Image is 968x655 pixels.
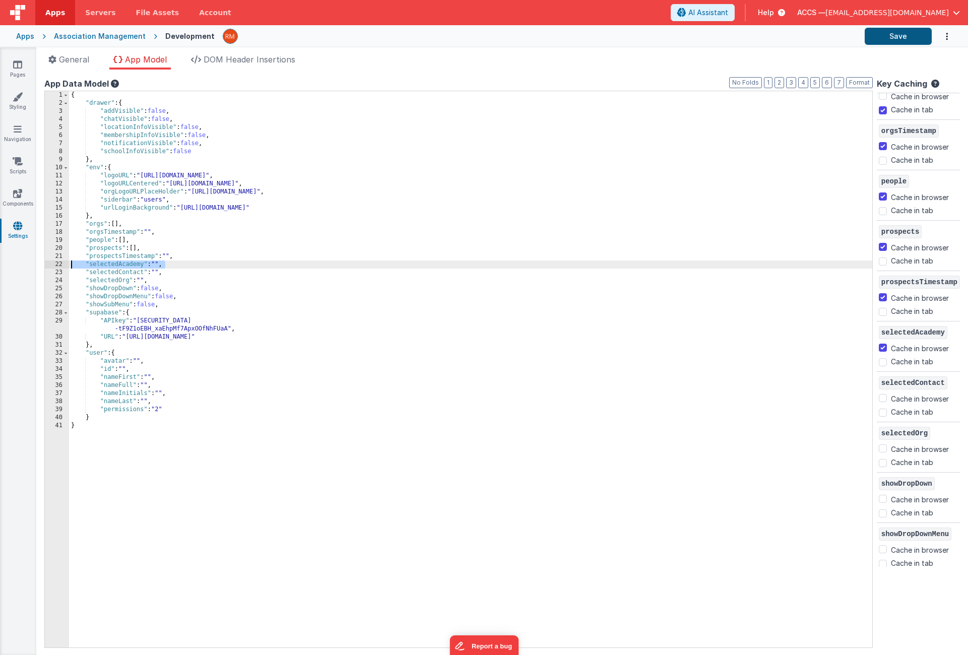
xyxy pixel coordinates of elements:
label: Cache in browser [891,493,949,505]
span: ACCS — [797,8,825,18]
div: 30 [45,333,69,341]
button: Save [865,28,932,45]
div: 38 [45,398,69,406]
label: Cache in tab [891,407,933,417]
label: Cache in tab [891,155,933,165]
button: 7 [834,77,844,88]
div: 8 [45,148,69,156]
label: Cache in browser [891,342,949,354]
div: 3 [45,107,69,115]
label: Cache in tab [891,457,933,468]
span: AI Assistant [688,8,728,18]
div: 37 [45,389,69,398]
div: 32 [45,349,69,357]
button: ACCS — [EMAIL_ADDRESS][DOMAIN_NAME] [797,8,960,18]
span: showDropDownMenu [879,528,951,541]
h4: Key Caching [877,80,927,89]
div: 33 [45,357,69,365]
div: 39 [45,406,69,414]
div: 6 [45,132,69,140]
div: 9 [45,156,69,164]
span: selectedAcademy [879,326,947,339]
div: 24 [45,277,69,285]
div: 11 [45,172,69,180]
div: 14 [45,196,69,204]
div: 35 [45,373,69,381]
span: people [879,175,909,188]
span: orgsTimestamp [879,124,939,138]
label: Cache in browser [891,291,949,303]
div: 36 [45,381,69,389]
label: Cache in browser [891,442,949,454]
div: 12 [45,180,69,188]
label: Cache in browser [891,392,949,404]
button: 5 [810,77,820,88]
div: 20 [45,244,69,252]
label: Cache in tab [891,104,933,115]
label: Cache in tab [891,255,933,266]
button: No Folds [729,77,762,88]
div: 19 [45,236,69,244]
div: 15 [45,204,69,212]
label: Cache in tab [891,205,933,216]
label: Cache in browser [891,543,949,555]
label: Cache in browser [891,190,949,203]
button: Format [846,77,873,88]
div: 26 [45,293,69,301]
div: 25 [45,285,69,293]
div: 23 [45,269,69,277]
label: Cache in browser [891,140,949,152]
div: 16 [45,212,69,220]
div: 13 [45,188,69,196]
span: prospectsTimestamp [879,276,960,289]
span: [EMAIL_ADDRESS][DOMAIN_NAME] [825,8,949,18]
div: 34 [45,365,69,373]
span: showDropDown [879,477,935,490]
div: 21 [45,252,69,260]
div: 2 [45,99,69,107]
button: 4 [798,77,808,88]
div: 18 [45,228,69,236]
div: 1 [45,91,69,99]
label: Cache in tab [891,507,933,518]
button: 2 [775,77,784,88]
img: 1e10b08f9103151d1000344c2f9be56b [223,29,237,43]
span: Help [758,8,774,18]
span: Servers [85,8,115,18]
button: Options [932,26,952,47]
div: 28 [45,309,69,317]
div: Apps [16,31,34,41]
button: 1 [764,77,772,88]
div: App Data Model [44,78,873,90]
span: App Model [125,54,167,64]
label: Cache in browser [891,241,949,253]
div: 10 [45,164,69,172]
button: 6 [822,77,832,88]
div: 29 [45,317,69,333]
span: prospects [879,225,922,238]
div: 17 [45,220,69,228]
div: 40 [45,414,69,422]
button: AI Assistant [671,4,735,21]
span: Apps [45,8,65,18]
span: General [59,54,89,64]
div: 5 [45,123,69,132]
div: 41 [45,422,69,430]
div: 27 [45,301,69,309]
div: Association Management [54,31,146,41]
span: File Assets [136,8,179,18]
div: 31 [45,341,69,349]
label: Cache in tab [891,356,933,367]
span: selectedContact [879,376,947,389]
div: Development [165,31,215,41]
span: selectedOrg [879,427,930,440]
label: Cache in tab [891,558,933,568]
span: DOM Header Insertions [204,54,295,64]
div: 4 [45,115,69,123]
label: Cache in tab [891,306,933,316]
div: 22 [45,260,69,269]
button: 3 [786,77,796,88]
label: Cache in browser [891,90,949,102]
div: 7 [45,140,69,148]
